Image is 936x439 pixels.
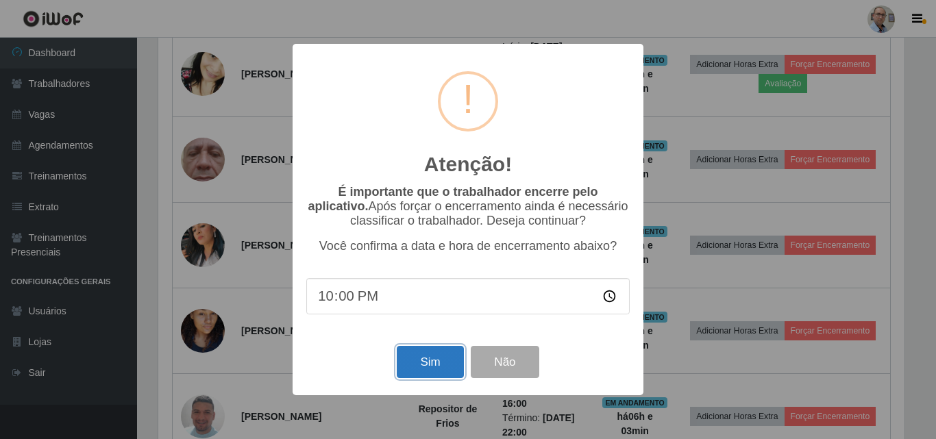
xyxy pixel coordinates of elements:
p: Você confirma a data e hora de encerramento abaixo? [306,239,630,253]
h2: Atenção! [424,152,512,177]
b: É importante que o trabalhador encerre pelo aplicativo. [308,185,598,213]
button: Sim [397,346,463,378]
p: Após forçar o encerramento ainda é necessário classificar o trabalhador. Deseja continuar? [306,185,630,228]
button: Não [471,346,539,378]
